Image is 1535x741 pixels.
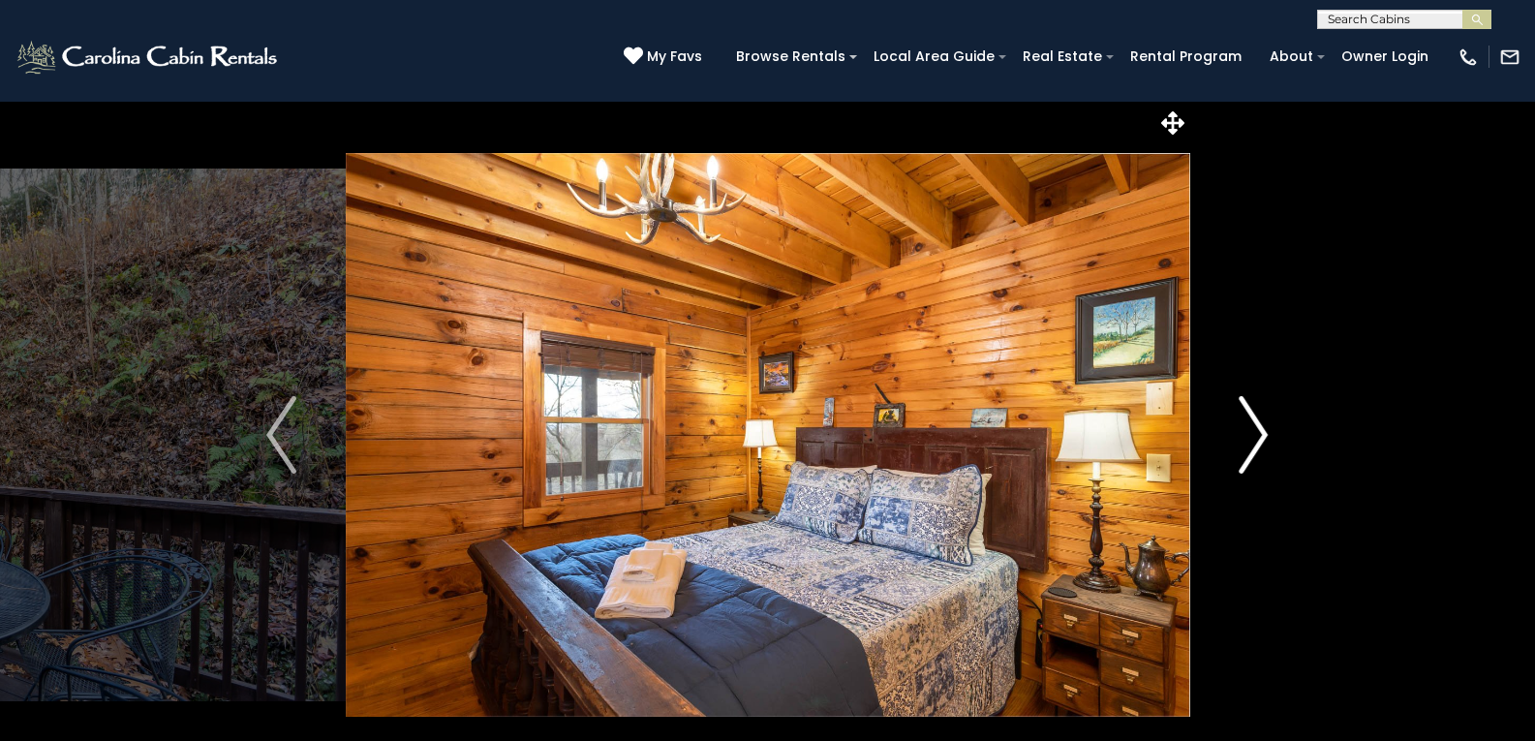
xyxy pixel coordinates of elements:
[624,46,707,68] a: My Favs
[647,46,702,67] span: My Favs
[726,42,855,72] a: Browse Rentals
[15,38,283,77] img: White-1-2.png
[1121,42,1251,72] a: Rental Program
[1013,42,1112,72] a: Real Estate
[1458,46,1479,68] img: phone-regular-white.png
[266,396,295,474] img: arrow
[1332,42,1438,72] a: Owner Login
[864,42,1004,72] a: Local Area Guide
[1239,396,1268,474] img: arrow
[1499,46,1520,68] img: mail-regular-white.png
[1260,42,1323,72] a: About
